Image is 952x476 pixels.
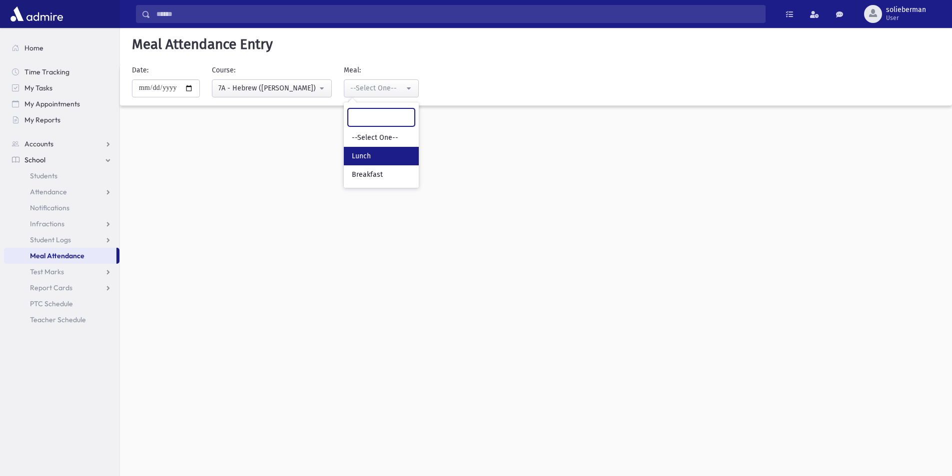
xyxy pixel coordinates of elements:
a: Meal Attendance [4,248,116,264]
span: Teacher Schedule [30,315,86,324]
button: --Select One-- [344,79,419,97]
span: Notifications [30,203,69,212]
span: Meal Attendance [30,251,84,260]
div: 7A - Hebrew ([PERSON_NAME]) [218,83,317,93]
span: Home [24,43,43,52]
label: Meal: [344,65,361,75]
span: Test Marks [30,267,64,276]
a: Student Logs [4,232,119,248]
span: Report Cards [30,283,72,292]
a: Report Cards [4,280,119,296]
button: 7A - Hebrew (Mrs. Baum) [212,79,332,97]
label: Date: [132,65,148,75]
a: Attendance [4,184,119,200]
span: My Appointments [24,99,80,108]
span: Attendance [30,187,67,196]
span: School [24,155,45,164]
label: Course: [212,65,235,75]
a: Notifications [4,200,119,216]
a: Students [4,168,119,184]
a: Home [4,40,119,56]
img: AdmirePro [8,4,65,24]
a: Test Marks [4,264,119,280]
a: My Appointments [4,96,119,112]
span: Students [30,171,57,180]
span: Time Tracking [24,67,69,76]
span: Lunch [352,151,371,161]
span: My Reports [24,115,60,124]
a: My Tasks [4,80,119,96]
div: --Select One-- [350,83,404,93]
a: PTC Schedule [4,296,119,312]
input: Search [348,108,415,126]
a: Infractions [4,216,119,232]
span: Breakfast [352,170,383,180]
span: --Select One-- [352,133,398,143]
span: Student Logs [30,235,71,244]
h5: Meal Attendance Entry [128,36,944,53]
span: Accounts [24,139,53,148]
a: School [4,152,119,168]
input: Search [150,5,765,23]
span: My Tasks [24,83,52,92]
span: User [886,14,926,22]
a: Teacher Schedule [4,312,119,328]
span: Infractions [30,219,64,228]
a: Time Tracking [4,64,119,80]
a: My Reports [4,112,119,128]
a: Accounts [4,136,119,152]
span: PTC Schedule [30,299,73,308]
span: solieberman [886,6,926,14]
